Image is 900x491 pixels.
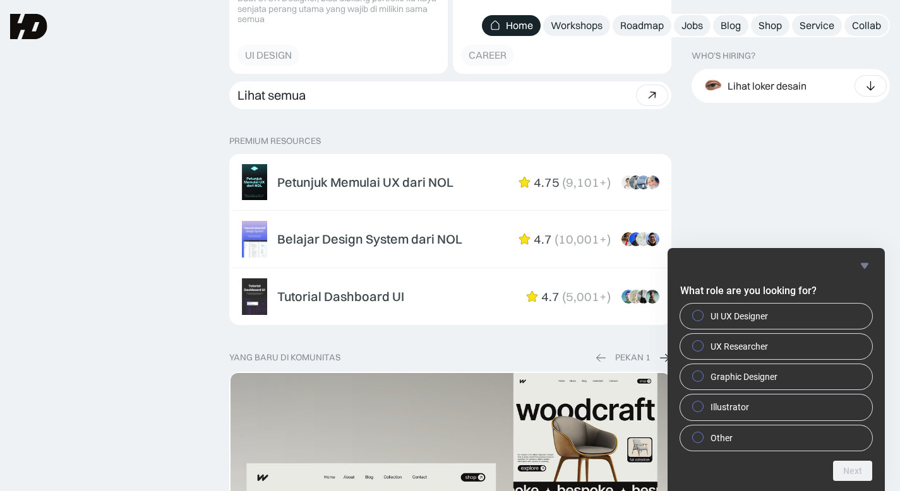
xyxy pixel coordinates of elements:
[692,50,755,61] div: WHO’S HIRING?
[237,88,306,103] div: Lihat semua
[558,232,607,247] div: 10,001+
[232,157,669,208] a: Petunjuk Memulai UX dari NOL4.75(9,101+)
[607,289,611,304] div: )
[232,271,669,322] a: Tutorial Dashboard UI4.7(5,001+)
[534,232,552,247] div: 4.7
[562,289,566,304] div: (
[551,19,603,32] div: Workshops
[721,19,741,32] div: Blog
[674,15,711,36] a: Jobs
[713,15,748,36] a: Blog
[857,258,872,273] button: Hide survey
[566,175,607,190] div: 9,101+
[506,19,533,32] div: Home
[229,352,340,363] div: yang baru di komunitas
[607,232,611,247] div: )
[482,15,541,36] a: Home
[711,432,733,444] span: Other
[711,340,768,353] span: UX Researcher
[680,258,872,481] div: What role are you looking for?
[711,370,777,383] span: Graphic Designer
[680,304,872,451] div: What role are you looking for?
[844,15,889,36] a: Collab
[800,19,834,32] div: Service
[232,213,669,265] a: Belajar Design System dari NOL4.7(10,001+)
[620,19,664,32] div: Roadmap
[833,461,872,481] button: Next question
[555,232,558,247] div: (
[541,289,560,304] div: 4.7
[534,175,560,190] div: 4.75
[792,15,842,36] a: Service
[566,289,607,304] div: 5,001+
[543,15,610,36] a: Workshops
[562,175,566,190] div: (
[229,81,671,109] a: Lihat semua
[615,352,651,363] div: PEKAN 1
[681,19,703,32] div: Jobs
[229,136,671,146] p: PREMIUM RESOURCES
[277,175,453,190] div: Petunjuk Memulai UX dari NOL
[680,283,872,299] h2: What role are you looking for?
[852,19,881,32] div: Collab
[607,175,611,190] div: )
[751,15,789,36] a: Shop
[277,289,404,304] div: Tutorial Dashboard UI
[711,401,749,413] span: Illustrator
[711,310,768,322] span: UI UX Designer
[759,19,782,32] div: Shop
[277,232,462,247] div: Belajar Design System dari NOL
[613,15,671,36] a: Roadmap
[728,79,807,92] div: Lihat loker desain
